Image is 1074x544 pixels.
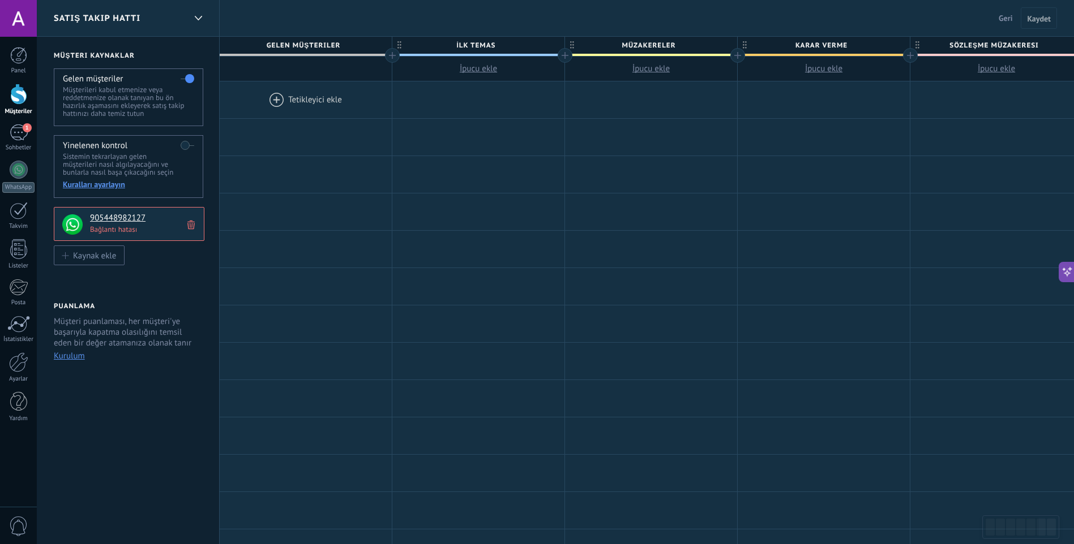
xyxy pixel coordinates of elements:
span: İpucu ekle [460,63,497,74]
p: Sistemin tekrarlayan gelen müşterileri nasıl algılayacağını ve bunlarla nasıl başa çıkacağını seçin [63,153,194,176]
div: Listeler [2,262,35,270]
span: Kaydet [1027,15,1051,23]
button: İpucu ekle [392,57,564,81]
span: Satış Takip Hattı [54,13,140,24]
div: Gelen müşteriler [220,37,392,54]
div: Satış Takip Hattı [189,7,208,29]
button: İpucu ekle [738,57,910,81]
button: Kurulum [54,351,85,361]
span: İlk temas [392,37,559,54]
h4: 905448982127 [90,213,196,224]
div: İstatistikler [2,336,35,343]
div: Yardım [2,415,35,422]
h4: Yinelenen kontrol [63,140,127,151]
span: Müzakereler [565,37,731,54]
p: Bağlantı hatası [90,224,198,234]
span: Gelen müşteriler [220,37,386,54]
p: Müşterileri kabul etmenize veya reddetmenize olanak tanıyan bu ön hazırlık aşamasını ekleyerek sa... [63,86,194,118]
span: Geri [999,13,1012,23]
div: Müşteriler [2,108,35,115]
span: 1 [23,123,32,132]
div: Panel [2,67,35,75]
button: İpucu ekle [565,57,737,81]
div: Karar verme [738,37,910,54]
div: Sohbetler [2,144,35,152]
button: Kaydet [1021,7,1057,29]
button: Geri [994,10,1017,27]
div: Ayarlar [2,375,35,383]
div: İlk temas [392,37,564,54]
span: İpucu ekle [978,63,1015,74]
p: Müşteri puanlaması, her müşteri'ye başarıyla kapatma olasılığını temsil eden bir değer atamanıza ... [54,316,195,348]
img: logo_min.png [62,214,83,235]
div: Posta [2,299,35,306]
h2: Müşteri Kaynaklar [54,51,204,60]
div: Müzakereler [565,37,737,54]
div: Kaynak ekle [73,251,116,260]
h2: Puanlama [54,302,95,310]
span: İpucu ekle [632,63,670,74]
span: Karar verme [738,37,904,54]
h4: Gelen müşteriler [63,74,123,84]
div: WhatsApp [2,182,35,193]
div: Takvim [2,223,35,230]
span: İpucu ekle [805,63,842,74]
button: Kaynak ekle [54,245,125,265]
div: Kuralları ayarlayın [63,179,194,189]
